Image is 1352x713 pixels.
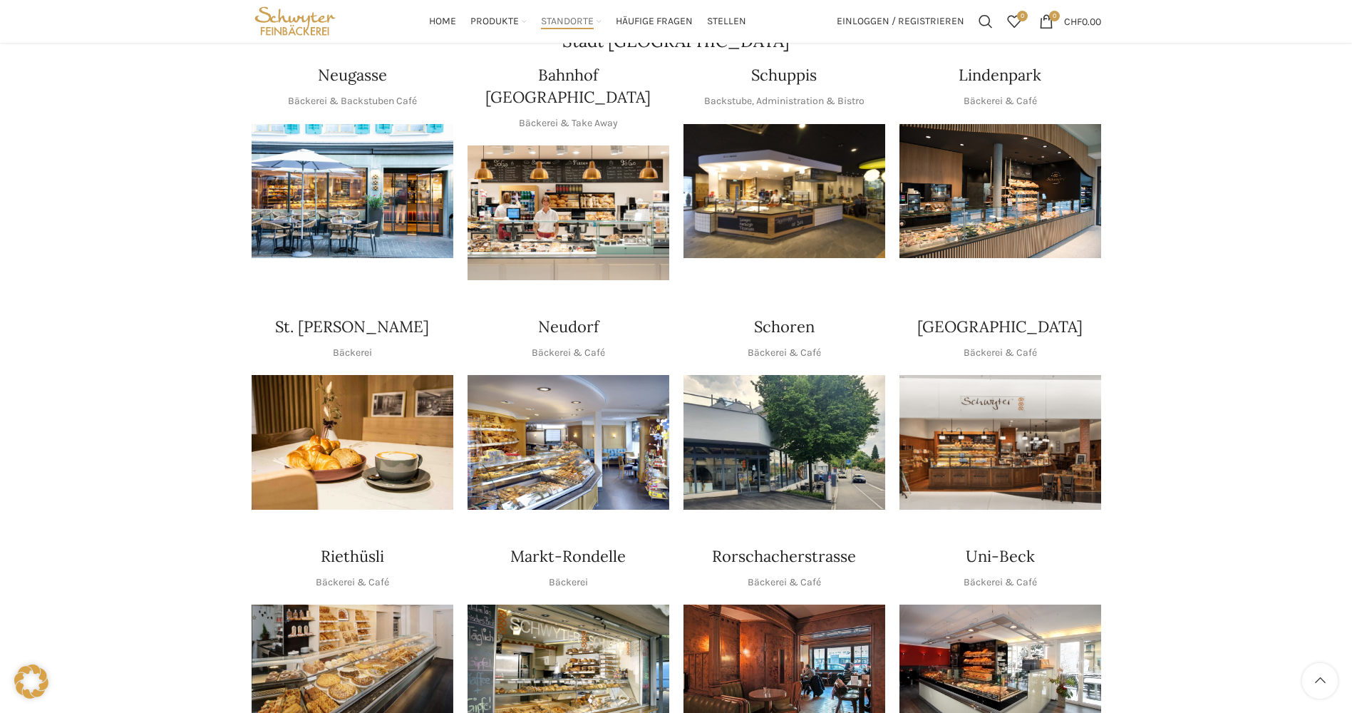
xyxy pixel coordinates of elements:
h4: Rorschacherstrasse [712,545,856,568]
bdi: 0.00 [1064,15,1101,27]
a: Stellen [707,7,746,36]
div: 1 / 1 [252,375,453,510]
h4: Riethüsli [321,545,384,568]
h4: Neudorf [538,316,599,338]
a: Scroll to top button [1302,663,1338,699]
p: Bäckerei & Café [532,345,605,361]
span: 0 [1049,11,1060,21]
h4: St. [PERSON_NAME] [275,316,429,338]
h4: Uni-Beck [966,545,1035,568]
div: 1 / 1 [683,375,885,510]
a: Produkte [470,7,527,36]
img: Neugasse [252,124,453,259]
a: 0 CHF0.00 [1032,7,1108,36]
span: Stellen [707,15,746,29]
p: Bäckerei [333,345,372,361]
a: Home [429,7,456,36]
h4: Lindenpark [959,64,1041,86]
p: Bäckerei & Café [316,575,389,590]
img: Neudorf_1 [468,375,669,510]
p: Bäckerei & Café [964,345,1037,361]
p: Bäckerei & Café [964,575,1037,590]
img: 017-e1571925257345 [899,124,1101,259]
div: 1 / 1 [899,375,1101,510]
p: Bäckerei & Café [748,575,821,590]
div: 1 / 1 [899,124,1101,259]
div: 1 / 1 [683,124,885,259]
div: 1 / 1 [468,375,669,510]
div: Meine Wunschliste [1000,7,1028,36]
h4: Neugasse [318,64,387,86]
a: Suchen [971,7,1000,36]
a: Einloggen / Registrieren [830,7,971,36]
p: Bäckerei & Backstuben Café [288,93,417,109]
span: Einloggen / Registrieren [837,16,964,26]
img: Schwyter-1800x900 [899,375,1101,510]
p: Bäckerei & Café [964,93,1037,109]
p: Backstube, Administration & Bistro [704,93,865,109]
span: Produkte [470,15,519,29]
div: 1 / 1 [252,124,453,259]
span: 0 [1017,11,1028,21]
a: Häufige Fragen [616,7,693,36]
p: Bäckerei [549,575,588,590]
div: 1 / 1 [468,145,669,280]
img: Bahnhof St. Gallen [468,145,669,280]
h4: [GEOGRAPHIC_DATA] [917,316,1083,338]
h4: Markt-Rondelle [510,545,626,568]
span: Standorte [541,15,594,29]
p: Bäckerei & Take Away [519,116,618,131]
span: CHF [1064,15,1082,27]
div: Main navigation [346,7,829,36]
a: Standorte [541,7,602,36]
a: 0 [1000,7,1028,36]
h4: Schoren [754,316,815,338]
img: 0842cc03-b884-43c1-a0c9-0889ef9087d6 copy [683,375,885,510]
h2: Stadt [GEOGRAPHIC_DATA] [252,33,1101,50]
a: Site logo [252,14,339,26]
h4: Schuppis [751,64,817,86]
h4: Bahnhof [GEOGRAPHIC_DATA] [468,64,669,108]
span: Home [429,15,456,29]
p: Bäckerei & Café [748,345,821,361]
img: schwyter-23 [252,375,453,510]
img: 150130-Schwyter-013 [683,124,885,259]
span: Häufige Fragen [616,15,693,29]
